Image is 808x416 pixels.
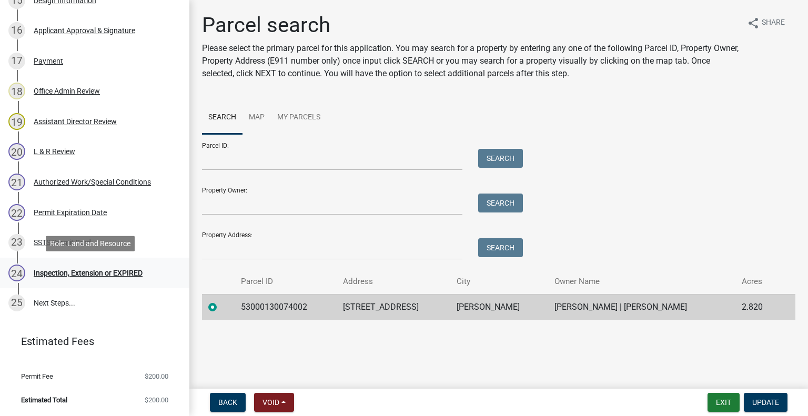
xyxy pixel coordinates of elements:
[747,17,760,29] i: share
[262,398,279,407] span: Void
[202,42,739,80] p: Please select the primary parcel for this application. You may search for a property by entering ...
[34,87,100,95] div: Office Admin Review
[202,13,739,38] h1: Parcel search
[235,269,337,294] th: Parcel ID
[21,397,67,403] span: Estimated Total
[8,22,25,39] div: 16
[46,236,135,251] div: Role: Land and Resource
[450,269,548,294] th: City
[752,398,779,407] span: Update
[478,194,523,212] button: Search
[243,101,271,135] a: Map
[21,373,53,380] span: Permit Fee
[34,209,107,216] div: Permit Expiration Date
[8,234,25,251] div: 23
[548,294,735,320] td: [PERSON_NAME] | [PERSON_NAME]
[145,373,168,380] span: $200.00
[34,27,135,34] div: Applicant Approval & Signature
[34,239,91,246] div: SSTS Permit Card
[8,53,25,69] div: 17
[254,393,294,412] button: Void
[762,17,785,29] span: Share
[271,101,327,135] a: My Parcels
[8,331,173,352] a: Estimated Fees
[708,393,740,412] button: Exit
[145,397,168,403] span: $200.00
[218,398,237,407] span: Back
[34,178,151,186] div: Authorized Work/Special Conditions
[235,294,337,320] td: 53000130074002
[548,269,735,294] th: Owner Name
[34,269,143,277] div: Inspection, Extension or EXPIRED
[8,204,25,221] div: 22
[8,83,25,99] div: 18
[337,269,451,294] th: Address
[8,265,25,281] div: 24
[34,148,75,155] div: L & R Review
[337,294,451,320] td: [STREET_ADDRESS]
[210,393,246,412] button: Back
[735,294,779,320] td: 2.820
[735,269,779,294] th: Acres
[478,149,523,168] button: Search
[34,57,63,65] div: Payment
[478,238,523,257] button: Search
[739,13,793,33] button: shareShare
[202,101,243,135] a: Search
[450,294,548,320] td: [PERSON_NAME]
[744,393,787,412] button: Update
[8,143,25,160] div: 20
[34,118,117,125] div: Assistant Director Review
[8,174,25,190] div: 21
[8,113,25,130] div: 19
[8,295,25,311] div: 25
